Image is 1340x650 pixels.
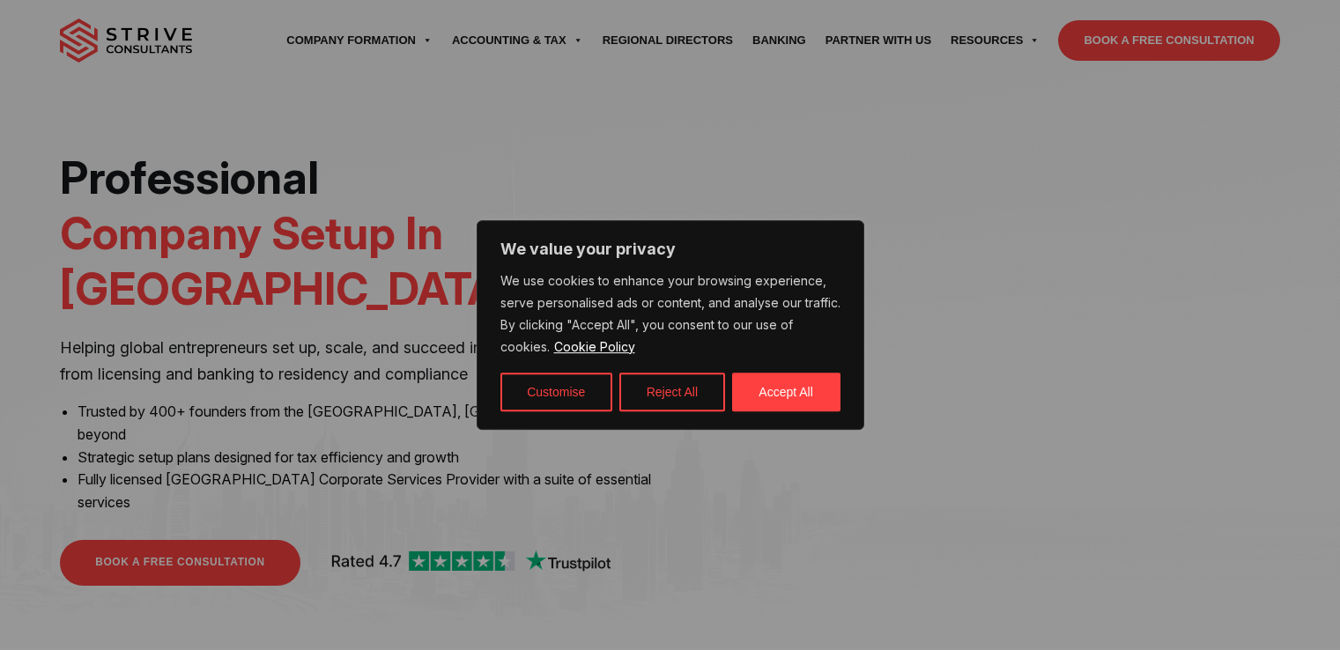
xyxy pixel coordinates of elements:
div: We value your privacy [477,220,864,430]
button: Accept All [732,373,840,411]
p: We use cookies to enhance your browsing experience, serve personalised ads or content, and analys... [500,270,840,358]
button: Customise [500,373,612,411]
p: We value your privacy [500,239,840,260]
a: Cookie Policy [553,338,636,355]
button: Reject All [619,373,725,411]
